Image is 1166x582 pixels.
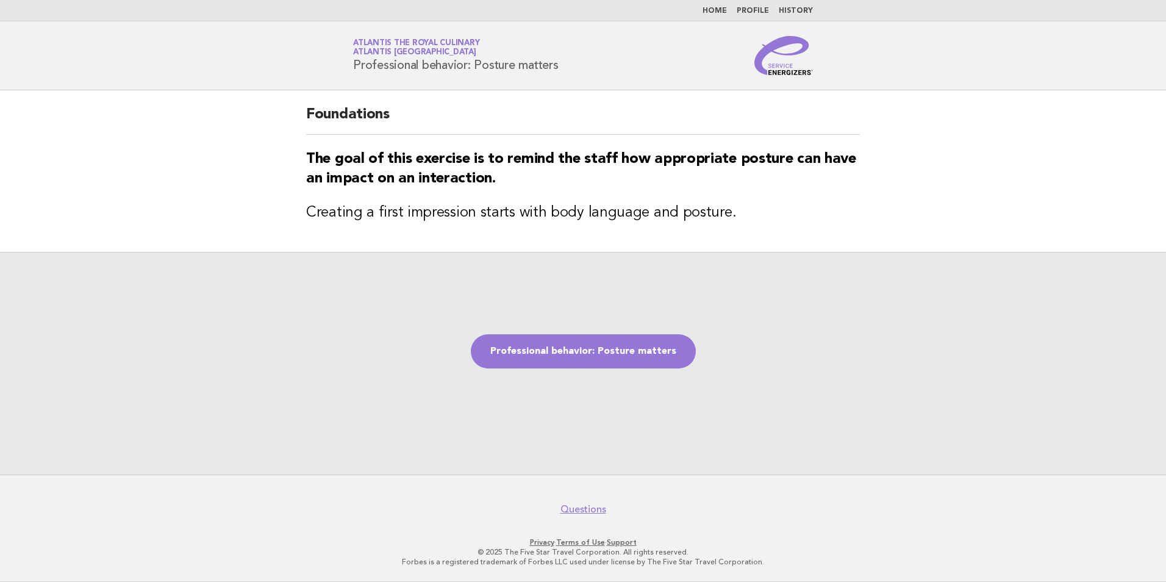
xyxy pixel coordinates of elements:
a: History [779,7,813,15]
strong: The goal of this exercise is to remind the staff how appropriate posture can have an impact on an... [306,152,856,186]
a: Professional behavior: Posture matters [471,334,696,368]
p: © 2025 The Five Star Travel Corporation. All rights reserved. [210,547,956,557]
h3: Creating a first impression starts with body language and posture. [306,203,860,223]
a: Support [607,538,637,547]
h2: Foundations [306,105,860,135]
a: Profile [737,7,769,15]
span: Atlantis [GEOGRAPHIC_DATA] [353,49,476,57]
p: Forbes is a registered trademark of Forbes LLC used under license by The Five Star Travel Corpora... [210,557,956,567]
a: Privacy [530,538,554,547]
a: Atlantis the Royal CulinaryAtlantis [GEOGRAPHIC_DATA] [353,39,479,56]
a: Questions [560,503,606,516]
a: Home [703,7,727,15]
h1: Professional behavior: Posture matters [353,40,559,71]
p: · · [210,537,956,547]
a: Terms of Use [556,538,605,547]
img: Service Energizers [754,36,813,75]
